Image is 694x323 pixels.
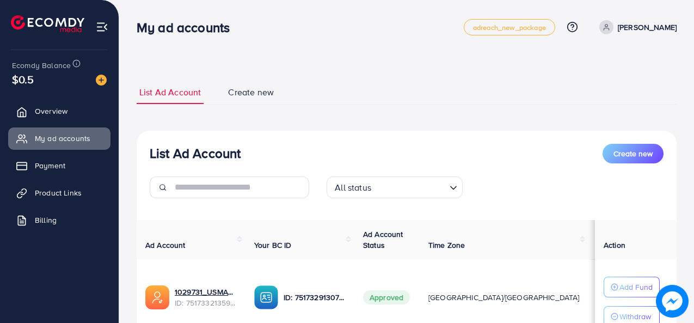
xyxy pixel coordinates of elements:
input: Search for option [374,178,445,196]
span: Time Zone [428,240,465,251]
span: Ad Account [145,240,186,251]
span: Ecomdy Balance [12,60,71,71]
span: Overview [35,106,67,117]
h3: My ad accounts [137,20,238,35]
img: image [96,75,107,86]
h3: List Ad Account [150,145,241,161]
span: Approved [363,290,410,304]
a: [PERSON_NAME] [595,20,677,34]
span: Action [604,240,625,251]
a: Overview [8,100,110,122]
a: Billing [8,209,110,231]
a: 1029731_USMAN BHAI_1750265294610 [175,287,237,297]
span: Billing [35,215,57,226]
span: Payment [35,160,65,171]
p: Withdraw [619,310,651,323]
img: image [656,285,689,318]
span: adreach_new_package [473,24,546,31]
div: Search for option [327,176,463,198]
img: ic-ba-acc.ded83a64.svg [254,285,278,309]
span: My ad accounts [35,133,90,144]
p: [PERSON_NAME] [618,21,677,34]
p: ID: 7517329130770677768 [284,291,346,304]
span: Your BC ID [254,240,292,251]
a: adreach_new_package [464,19,555,35]
a: Payment [8,155,110,176]
img: menu [96,21,108,33]
span: Ad Account Status [363,229,403,251]
span: List Ad Account [139,86,201,99]
span: Product Links [35,187,82,198]
img: ic-ads-acc.e4c84228.svg [145,285,169,309]
a: My ad accounts [8,127,110,149]
span: Create new [228,86,274,99]
a: Product Links [8,182,110,204]
button: Create new [603,144,664,163]
img: logo [11,15,84,32]
span: All status [333,180,373,196]
span: $0.5 [12,71,34,87]
span: Create new [613,148,653,159]
p: Add Fund [619,281,653,294]
div: <span class='underline'>1029731_USMAN BHAI_1750265294610</span></br>7517332135955726352 [175,287,237,309]
span: ID: 7517332135955726352 [175,297,237,308]
button: Add Fund [604,277,660,297]
span: [GEOGRAPHIC_DATA]/[GEOGRAPHIC_DATA] [428,292,580,303]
